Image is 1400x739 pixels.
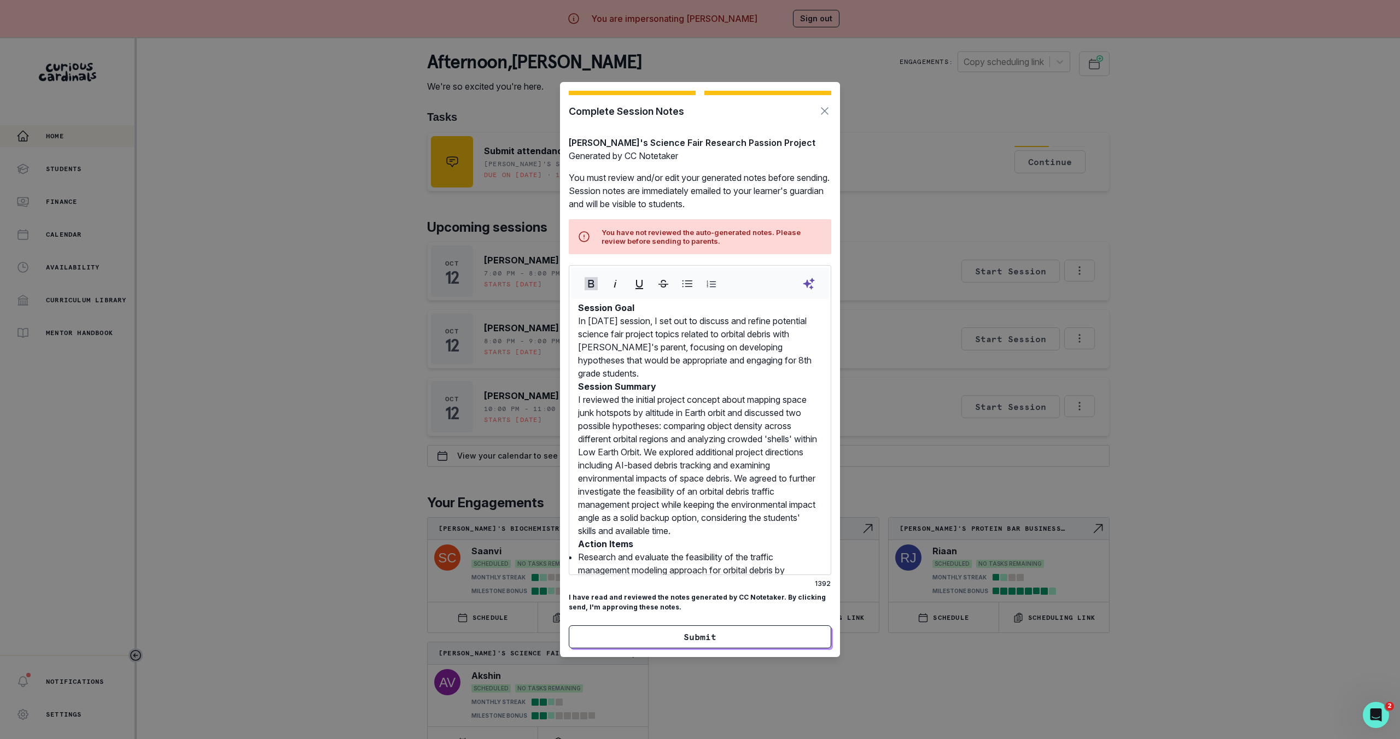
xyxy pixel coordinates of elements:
[815,579,831,589] p: 1392
[578,393,822,537] p: I reviewed the initial project concept about mapping space junk hotspots by altitude in Earth orb...
[569,625,831,648] button: Submit
[578,381,656,392] strong: Session Summary
[597,228,822,245] div: You have not reviewed the auto-generated notes. Please review before sending to parents.
[818,104,831,119] button: Button to close modal
[569,149,831,162] p: Generated by CC Notetaker
[1385,702,1394,711] span: 2
[578,538,633,549] strong: Action Items
[569,136,831,149] p: [PERSON_NAME]'s Science Fair Research Passion Project
[578,302,634,313] strong: Session Goal
[569,593,831,612] p: I have read and reviewed the notes generated by CC Notetaker. By clicking send, I'm approving the...
[578,314,822,380] p: In [DATE] session, I set out to discuss and refine potential science fair project topics related ...
[569,104,684,119] p: Complete Session Notes
[578,550,822,603] p: Research and evaluate the feasibility of the traffic management modeling approach for orbital deb...
[1363,702,1389,728] iframe: Intercom live chat
[569,171,831,210] p: You must review and/or edit your generated notes before sending. Session notes are immediately em...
